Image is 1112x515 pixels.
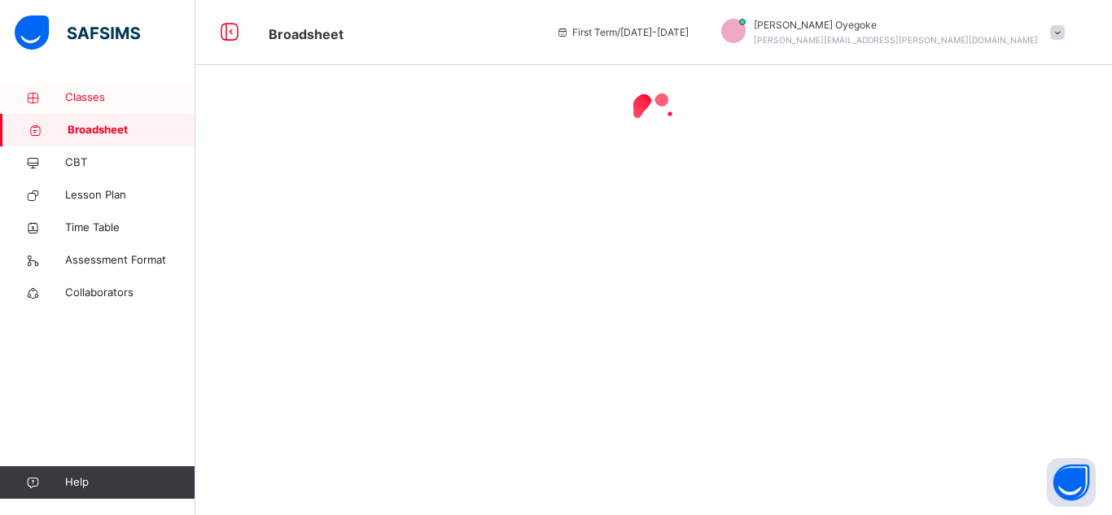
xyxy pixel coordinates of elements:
[65,474,195,491] span: Help
[269,26,344,42] span: Broadsheet
[1047,458,1096,507] button: Open asap
[15,15,140,50] img: safsims
[65,220,195,236] span: Time Table
[65,187,195,203] span: Lesson Plan
[556,25,689,40] span: session/term information
[754,18,1038,33] span: [PERSON_NAME] Oyegoke
[754,35,1038,45] span: [PERSON_NAME][EMAIL_ADDRESS][PERSON_NAME][DOMAIN_NAME]
[68,122,195,138] span: Broadsheet
[705,18,1073,47] div: OlusegunOyegoke
[65,252,195,268] span: Assessment Format
[65,285,195,301] span: Collaborators
[65,89,195,106] span: Classes
[65,155,195,171] span: CBT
